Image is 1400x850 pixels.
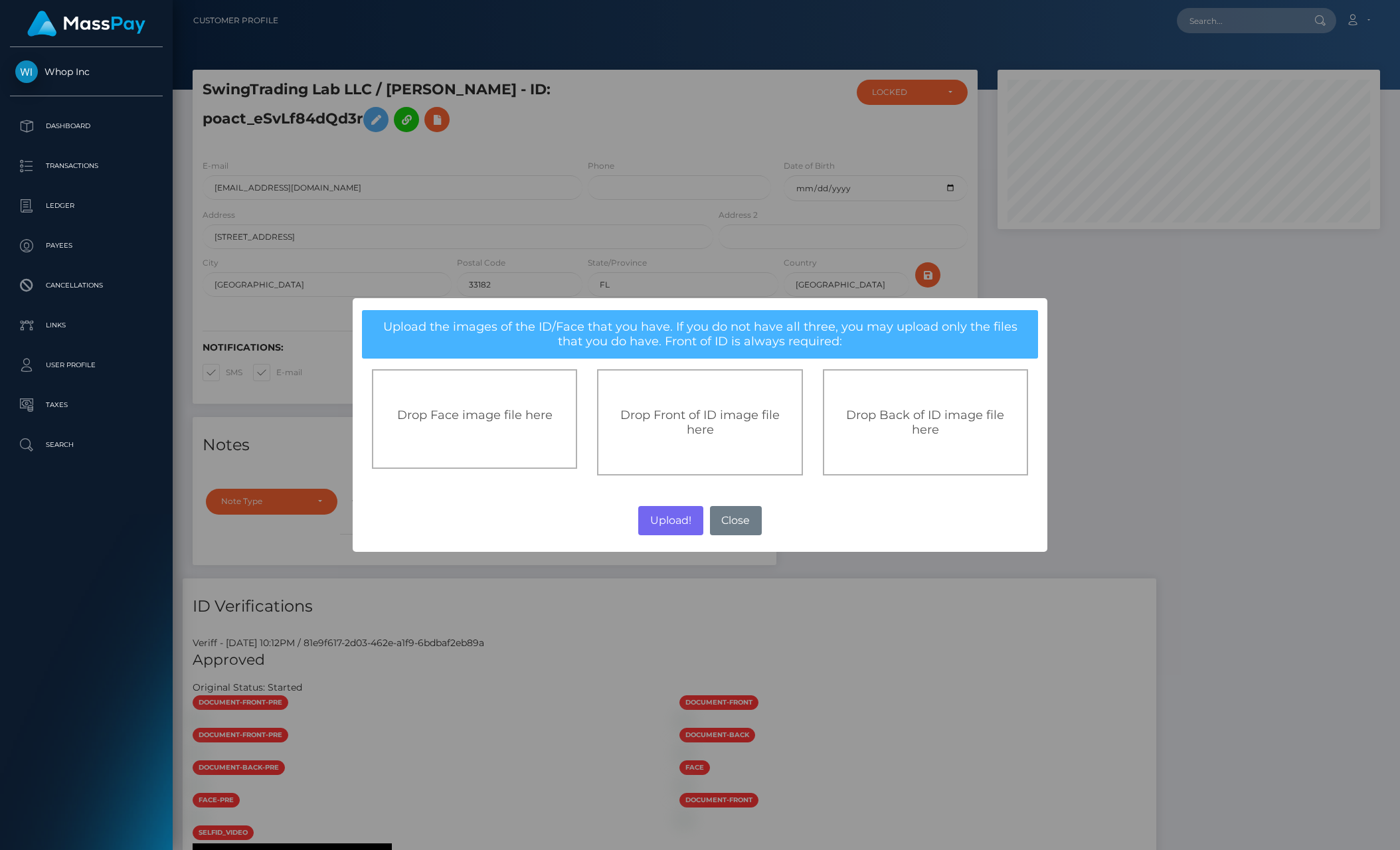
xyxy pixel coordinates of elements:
button: Close [710,506,762,535]
span: Drop Front of ID image file here [620,408,780,437]
p: Ledger [15,196,157,216]
p: Taxes [15,395,157,415]
span: Upload the images of the ID/Face that you have. If you do not have all three, you may upload only... [383,319,1017,349]
button: Upload! [638,506,703,535]
p: Transactions [15,156,157,176]
p: Links [15,315,157,335]
p: Payees [15,236,157,256]
p: Cancellations [15,276,157,296]
span: Whop Inc [10,66,163,78]
span: Drop Back of ID image file here [846,408,1004,437]
p: Dashboard [15,116,157,136]
p: Search [15,435,157,455]
img: MassPay Logo [27,11,145,37]
p: User Profile [15,355,157,375]
img: Whop Inc [15,60,38,83]
span: Drop Face image file here [397,408,553,422]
